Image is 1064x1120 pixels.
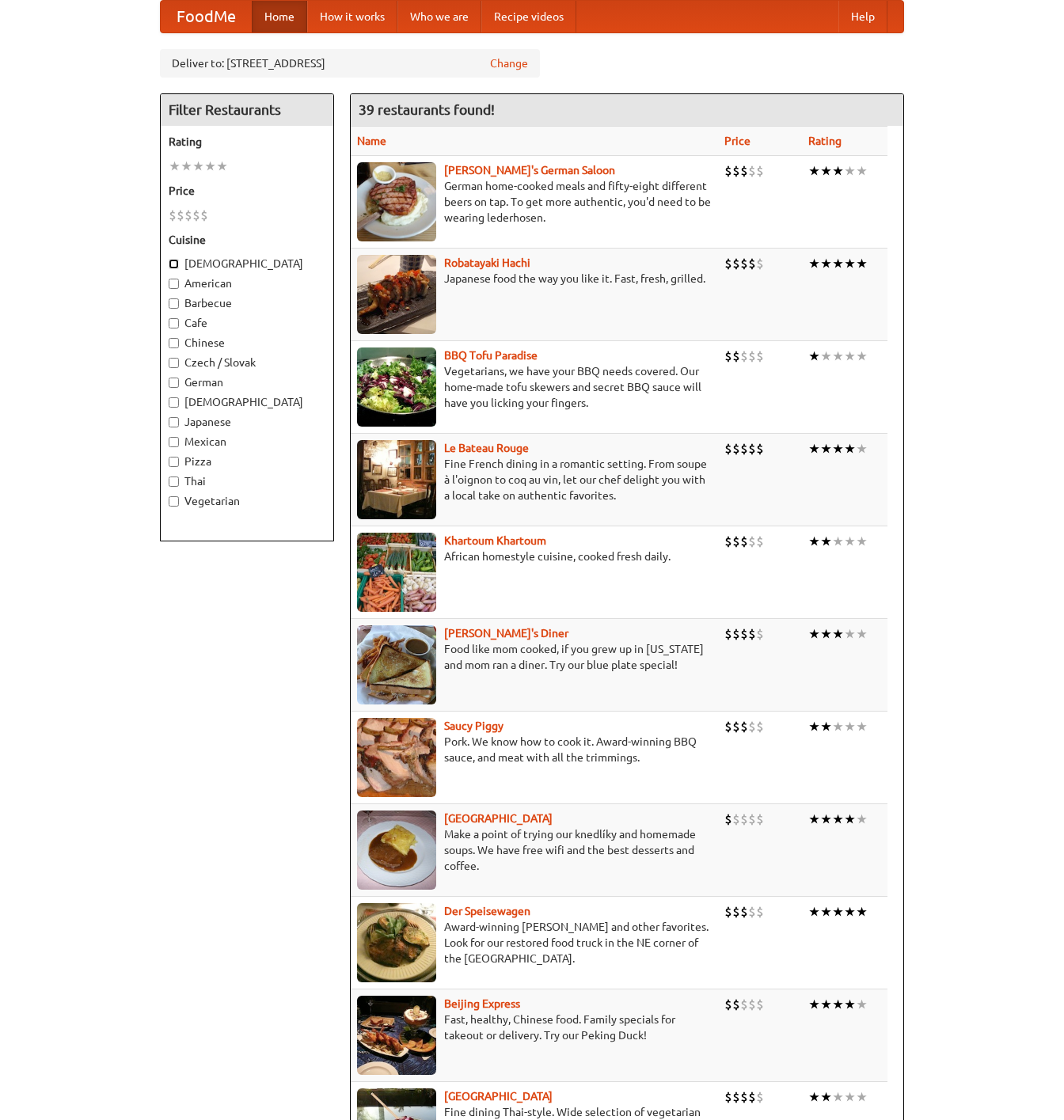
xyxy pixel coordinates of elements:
li: ★ [808,533,820,550]
li: $ [184,207,192,224]
li: $ [177,207,184,224]
img: saucy.jpg [357,718,436,797]
li: ★ [169,158,180,175]
input: Japanese [169,417,179,427]
a: [PERSON_NAME]'s Diner [444,627,568,640]
li: $ [724,625,732,643]
li: $ [748,533,756,550]
li: ★ [844,996,856,1013]
li: ★ [820,533,832,550]
li: $ [732,162,740,180]
li: $ [756,718,764,735]
li: ★ [808,625,820,643]
li: ★ [844,347,856,365]
li: ★ [832,1088,844,1106]
b: Le Bateau Rouge [444,442,529,454]
li: $ [748,347,756,365]
li: $ [740,255,748,272]
li: ★ [844,903,856,921]
li: $ [748,811,756,828]
li: ★ [844,162,856,180]
a: Der Speisewagen [444,905,530,917]
li: $ [732,440,740,457]
label: Czech / Slovak [169,355,325,370]
li: $ [732,625,740,643]
li: ★ [808,718,820,735]
h4: Filter Restaurants [161,94,333,126]
li: ★ [832,811,844,828]
li: ★ [856,811,868,828]
li: ★ [856,625,868,643]
a: Price [724,135,750,147]
img: bateaurouge.jpg [357,440,436,519]
li: $ [724,440,732,457]
li: $ [756,1088,764,1106]
li: ★ [832,347,844,365]
li: $ [724,903,732,921]
b: Robatayaki Hachi [444,256,530,269]
p: African homestyle cuisine, cooked fresh daily. [357,549,712,564]
li: ★ [844,625,856,643]
li: $ [724,533,732,550]
li: $ [724,347,732,365]
li: $ [192,207,200,224]
input: American [169,279,179,289]
input: Pizza [169,457,179,467]
p: Make a point of trying our knedlíky and homemade soups. We have free wifi and the best desserts a... [357,826,712,874]
li: ★ [832,255,844,272]
li: ★ [808,162,820,180]
li: ★ [808,1088,820,1106]
li: $ [732,903,740,921]
label: [DEMOGRAPHIC_DATA] [169,256,325,271]
p: Pork. We know how to cook it. Award-winning BBQ sauce, and meat with all the trimmings. [357,734,712,765]
li: $ [748,1088,756,1106]
li: ★ [832,533,844,550]
label: Pizza [169,454,325,469]
li: $ [732,718,740,735]
h5: Cuisine [169,232,325,248]
a: Change [490,55,528,71]
input: Cafe [169,318,179,328]
input: Barbecue [169,298,179,309]
a: Khartoum Khartoum [444,534,546,547]
li: $ [756,440,764,457]
a: [GEOGRAPHIC_DATA] [444,812,553,825]
label: Vegetarian [169,493,325,509]
li: $ [756,903,764,921]
label: American [169,275,325,291]
p: German home-cooked meals and fifty-eight different beers on tap. To get more authentic, you'd nee... [357,178,712,226]
li: ★ [856,903,868,921]
li: ★ [216,158,228,175]
li: ★ [808,903,820,921]
li: $ [740,440,748,457]
label: Japanese [169,414,325,430]
h5: Rating [169,134,325,150]
input: Thai [169,476,179,487]
li: $ [740,996,748,1013]
img: tofuparadise.jpg [357,347,436,427]
img: czechpoint.jpg [357,811,436,890]
input: [DEMOGRAPHIC_DATA] [169,397,179,408]
li: $ [724,718,732,735]
img: khartoum.jpg [357,533,436,612]
li: ★ [832,996,844,1013]
li: $ [740,162,748,180]
b: BBQ Tofu Paradise [444,349,538,362]
a: Help [838,1,887,32]
li: $ [748,718,756,735]
li: ★ [856,440,868,457]
label: Thai [169,473,325,489]
a: Rating [808,135,842,147]
li: $ [732,996,740,1013]
li: ★ [820,625,832,643]
li: $ [724,162,732,180]
li: $ [756,996,764,1013]
li: ★ [820,903,832,921]
li: $ [756,162,764,180]
a: [PERSON_NAME]'s German Saloon [444,164,615,177]
li: $ [740,625,748,643]
ng-pluralize: 39 restaurants found! [359,102,495,117]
